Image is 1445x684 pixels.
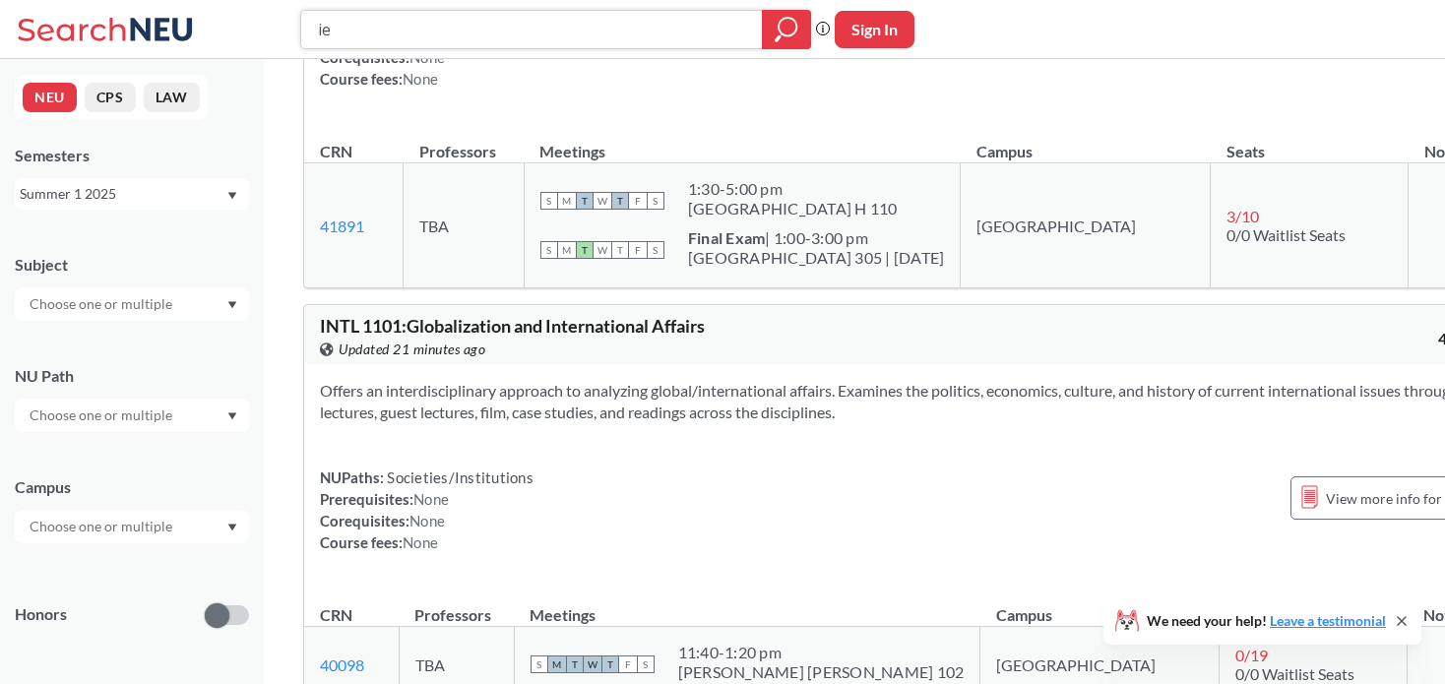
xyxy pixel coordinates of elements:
td: [GEOGRAPHIC_DATA] [961,163,1211,288]
span: S [647,192,664,210]
svg: Dropdown arrow [227,192,237,200]
span: None [413,490,449,508]
span: We need your help! [1147,614,1386,628]
span: T [611,241,629,259]
input: Class, professor, course number, "phrase" [316,13,748,46]
svg: Dropdown arrow [227,524,237,531]
span: W [584,655,601,673]
button: Sign In [835,11,914,48]
th: Seats [1211,121,1409,163]
div: Campus [15,476,249,498]
input: Choose one or multiple [20,404,185,427]
div: Dropdown arrow [15,399,249,432]
span: F [629,192,647,210]
th: Campus [980,585,1219,627]
div: [PERSON_NAME] [PERSON_NAME] 102 [678,662,965,682]
span: 3 / 10 [1226,207,1259,225]
span: S [540,241,558,259]
div: CRN [320,604,352,626]
span: W [594,241,611,259]
span: S [647,241,664,259]
span: S [531,655,548,673]
div: Dropdown arrow [15,287,249,321]
div: | 1:00-3:00 pm [688,228,945,248]
div: [GEOGRAPHIC_DATA] 305 | [DATE] [688,248,945,268]
span: S [540,192,558,210]
svg: magnifying glass [775,16,798,43]
p: Honors [15,603,67,626]
span: T [566,655,584,673]
a: 40098 [320,655,364,674]
button: NEU [23,83,77,112]
div: CRN [320,141,352,162]
span: Updated 21 minutes ago [339,339,485,360]
span: 0/0 Waitlist Seats [1235,664,1354,683]
span: T [576,241,594,259]
span: None [403,70,438,88]
span: 0/0 Waitlist Seats [1226,225,1346,244]
a: Leave a testimonial [1270,612,1386,629]
th: Campus [961,121,1211,163]
div: Summer 1 2025 [20,183,225,205]
div: [GEOGRAPHIC_DATA] H 110 [688,199,898,218]
span: F [619,655,637,673]
svg: Dropdown arrow [227,412,237,420]
div: 11:40 - 1:20 pm [678,643,965,662]
div: Subject [15,254,249,276]
input: Choose one or multiple [20,292,185,316]
span: F [629,241,647,259]
span: S [637,655,655,673]
span: None [409,512,445,529]
th: Seats [1219,585,1408,627]
span: 0 / 19 [1235,646,1268,664]
div: Summer 1 2025Dropdown arrow [15,178,249,210]
span: T [611,192,629,210]
div: NU Path [15,365,249,387]
button: LAW [144,83,200,112]
span: T [601,655,619,673]
span: M [558,192,576,210]
div: magnifying glass [762,10,811,49]
th: Professors [404,121,524,163]
input: Choose one or multiple [20,515,185,538]
b: Final Exam [688,228,766,247]
span: W [594,192,611,210]
th: Meetings [524,121,961,163]
th: Professors [399,585,514,627]
span: INTL 1101 : Globalization and International Affairs [320,315,705,337]
div: NUPaths: Prerequisites: Corequisites: Course fees: [320,466,534,553]
td: TBA [404,163,524,288]
svg: Dropdown arrow [227,301,237,309]
div: 1:30 - 5:00 pm [688,179,898,199]
span: Societies/Institutions [384,468,534,486]
div: Dropdown arrow [15,510,249,543]
span: None [403,533,438,551]
th: Meetings [514,585,980,627]
button: CPS [85,83,136,112]
span: M [558,241,576,259]
div: Semesters [15,145,249,166]
span: M [548,655,566,673]
span: T [576,192,594,210]
a: 41891 [320,217,364,235]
